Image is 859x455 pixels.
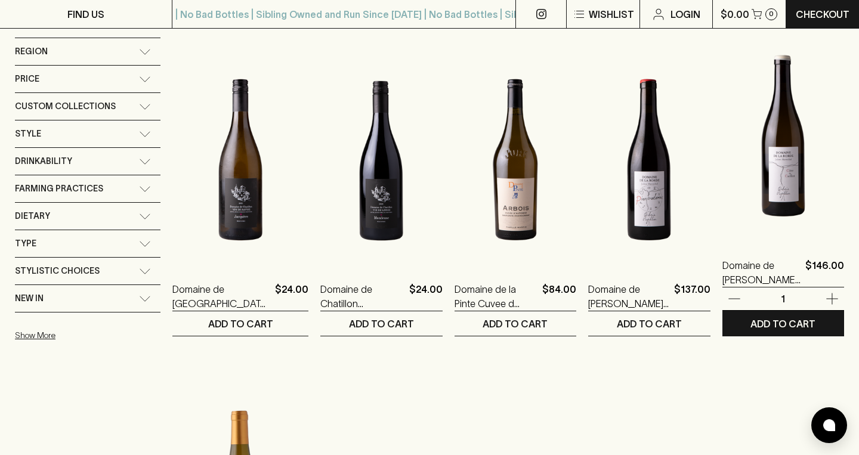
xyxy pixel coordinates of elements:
a: Domaine de Chatillon [PERSON_NAME] Mondeuse 2020 [320,282,404,311]
div: Dietary [15,203,160,230]
div: Drinkability [15,148,160,175]
img: Domaine de Chatillon Savoie Mondeuse 2020 [320,55,443,264]
button: ADD TO CART [722,311,845,336]
div: Price [15,66,160,92]
img: Domaine de la Borde Cote de Caillot Chardonnay 2023 [722,32,845,240]
a: Domaine de [PERSON_NAME] Pinostradamus Pinot Noir 2023 [588,282,669,311]
img: Domaine de la Pinte Cuvee d Automne Savagnin Chardonnay NV [455,55,577,264]
button: ADD TO CART [588,311,710,336]
p: ADD TO CART [208,317,273,331]
div: New In [15,285,160,312]
span: Farming Practices [15,181,103,196]
span: Type [15,236,36,251]
span: New In [15,291,44,306]
p: $84.00 [542,282,576,311]
div: Type [15,230,160,257]
span: Price [15,72,39,86]
button: ADD TO CART [455,311,577,336]
button: Show More [15,323,171,348]
p: Wishlist [589,7,634,21]
div: Farming Practices [15,175,160,202]
span: Stylistic Choices [15,264,100,278]
div: Style [15,120,160,147]
img: Domaine de la Borde Pinostradamus Pinot Noir 2023 [588,55,710,264]
p: ADD TO CART [483,317,548,331]
p: $0.00 [721,7,749,21]
p: ADD TO CART [750,317,815,331]
p: Checkout [796,7,849,21]
p: ADD TO CART [617,317,682,331]
a: Domaine de la Pinte Cuvee d Automne Savagnin Chardonnay NV [455,282,538,311]
img: Domaine de Chatillon Jacquere 2022 [172,55,308,264]
p: ADD TO CART [349,317,414,331]
p: Login [670,7,700,21]
span: Style [15,126,41,141]
p: FIND US [67,7,104,21]
p: $137.00 [674,282,710,311]
div: Stylistic Choices [15,258,160,284]
p: $146.00 [805,258,844,287]
div: Custom Collections [15,93,160,120]
img: bubble-icon [823,419,835,431]
p: $24.00 [409,282,443,311]
button: ADD TO CART [320,311,443,336]
span: Custom Collections [15,99,116,114]
p: $24.00 [275,282,308,311]
a: Domaine de [PERSON_NAME] [PERSON_NAME] [PERSON_NAME] Chardonnay 2023 [722,258,801,287]
button: ADD TO CART [172,311,308,336]
span: Region [15,44,48,59]
a: Domaine de [GEOGRAPHIC_DATA] 2022 [172,282,270,311]
span: Drinkability [15,154,72,169]
p: 1 [769,292,798,305]
div: Region [15,38,160,65]
span: Dietary [15,209,50,224]
p: 0 [769,11,774,17]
